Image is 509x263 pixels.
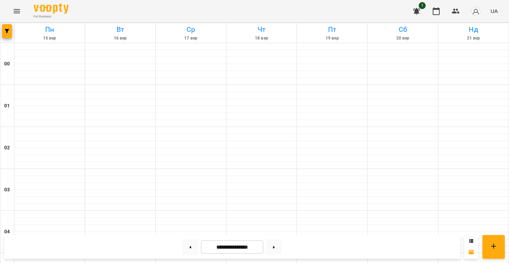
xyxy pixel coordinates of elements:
[4,102,10,110] h6: 01
[15,24,84,35] h6: Пн
[439,35,508,42] h6: 21 вер
[490,7,498,15] span: UA
[157,35,225,42] h6: 17 вер
[298,24,366,35] h6: Пт
[86,24,154,35] h6: Вт
[369,24,437,35] h6: Сб
[86,35,154,42] h6: 16 вер
[8,3,25,20] button: Menu
[369,35,437,42] h6: 20 вер
[34,3,69,14] img: Voopty Logo
[157,24,225,35] h6: Ср
[34,14,69,19] span: For Business
[4,228,10,236] h6: 04
[471,6,481,16] img: avatar_s.png
[4,144,10,152] h6: 02
[488,5,501,17] button: UA
[228,24,296,35] h6: Чт
[4,186,10,194] h6: 03
[15,35,84,42] h6: 15 вер
[4,60,10,68] h6: 00
[439,24,508,35] h6: Нд
[298,35,366,42] h6: 19 вер
[228,35,296,42] h6: 18 вер
[419,2,426,9] span: 1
